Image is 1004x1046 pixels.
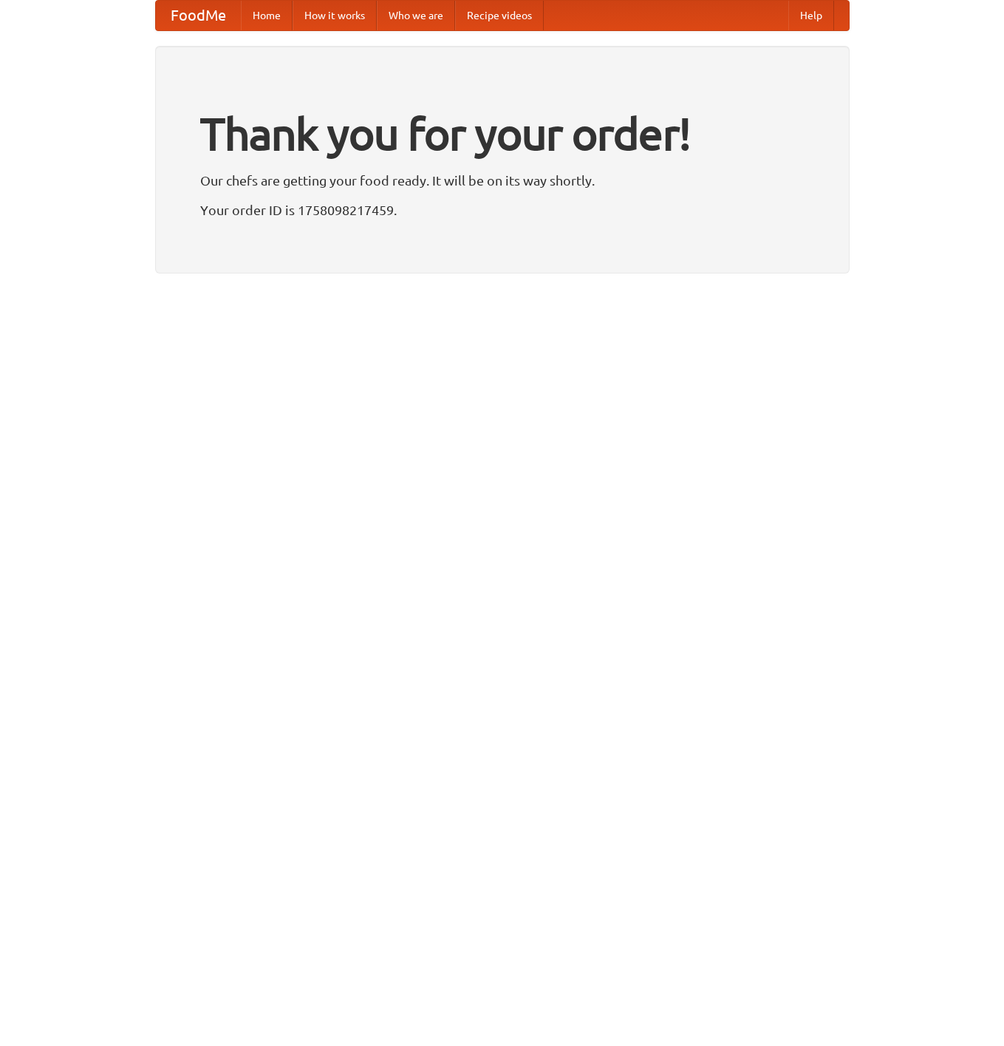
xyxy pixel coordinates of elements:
a: How it works [293,1,377,30]
p: Our chefs are getting your food ready. It will be on its way shortly. [200,169,805,191]
a: Help [788,1,834,30]
a: Who we are [377,1,455,30]
a: FoodMe [156,1,241,30]
h1: Thank you for your order! [200,98,805,169]
p: Your order ID is 1758098217459. [200,199,805,221]
a: Recipe videos [455,1,544,30]
a: Home [241,1,293,30]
